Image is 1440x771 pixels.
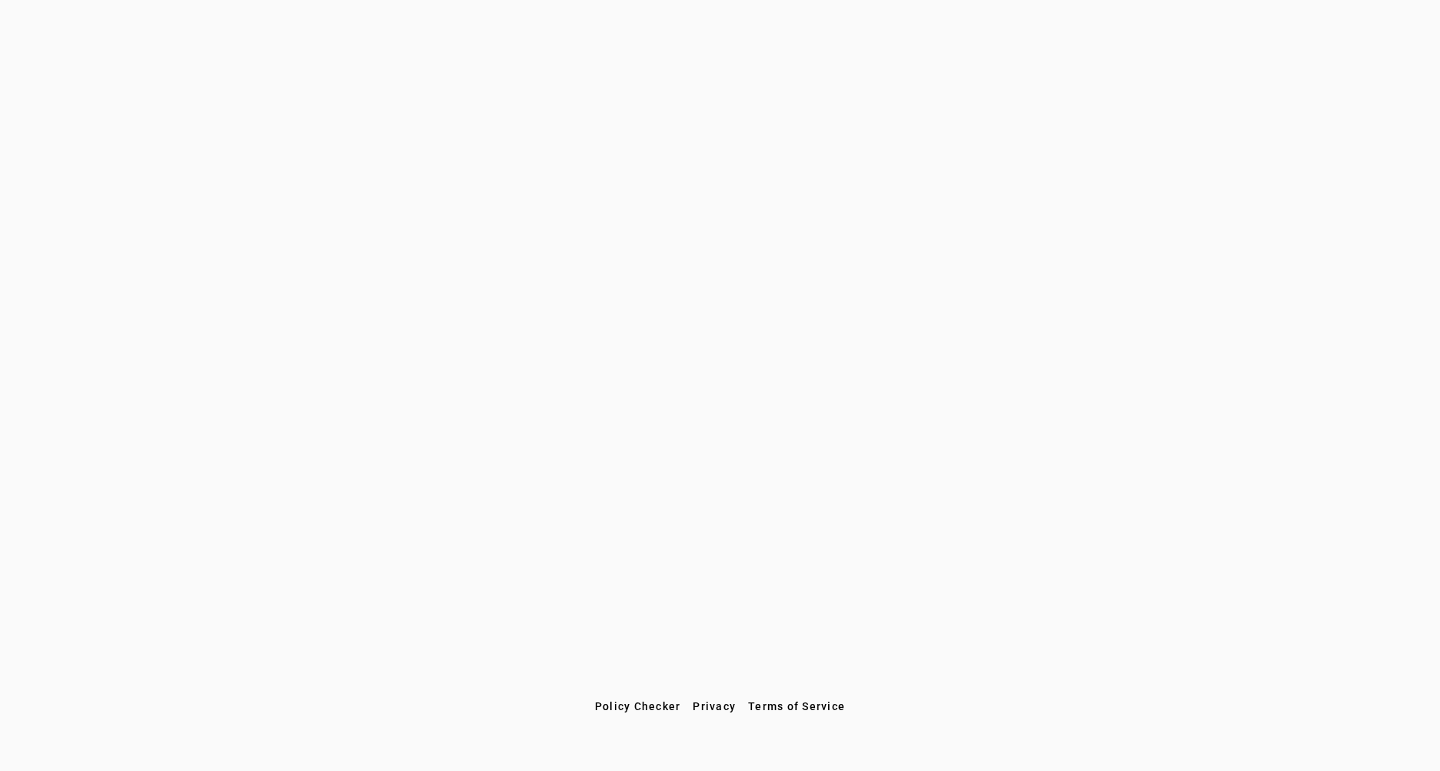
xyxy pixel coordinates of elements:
button: Privacy [687,692,742,720]
span: Privacy [693,700,736,712]
button: Terms of Service [742,692,851,720]
button: Policy Checker [589,692,687,720]
span: Terms of Service [748,700,845,712]
span: Policy Checker [595,700,681,712]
